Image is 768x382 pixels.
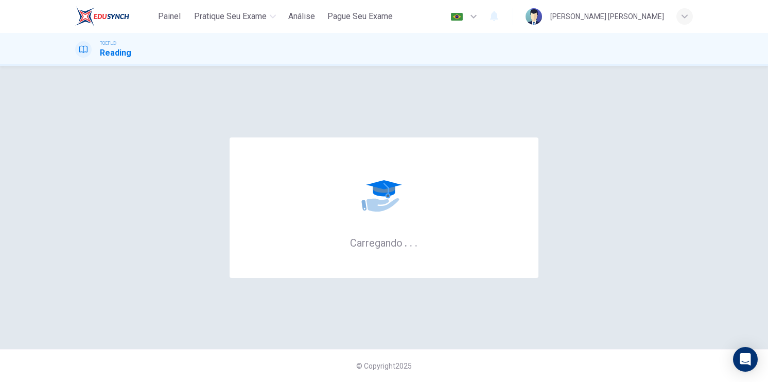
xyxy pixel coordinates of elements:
[450,13,463,21] img: pt
[194,10,267,23] span: Pratique seu exame
[323,7,397,26] button: Pague Seu Exame
[356,362,412,370] span: © Copyright 2025
[733,347,758,372] div: Open Intercom Messenger
[288,10,315,23] span: Análise
[75,6,129,27] img: EduSynch logo
[75,6,153,27] a: EduSynch logo
[100,47,131,59] h1: Reading
[404,233,408,250] h6: .
[350,236,418,249] h6: Carregando
[414,233,418,250] h6: .
[409,233,413,250] h6: .
[526,8,542,25] img: Profile picture
[284,7,319,26] button: Análise
[158,10,181,23] span: Painel
[190,7,280,26] button: Pratique seu exame
[327,10,393,23] span: Pague Seu Exame
[153,7,186,26] button: Painel
[100,40,116,47] span: TOEFL®
[550,10,664,23] div: [PERSON_NAME] [PERSON_NAME]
